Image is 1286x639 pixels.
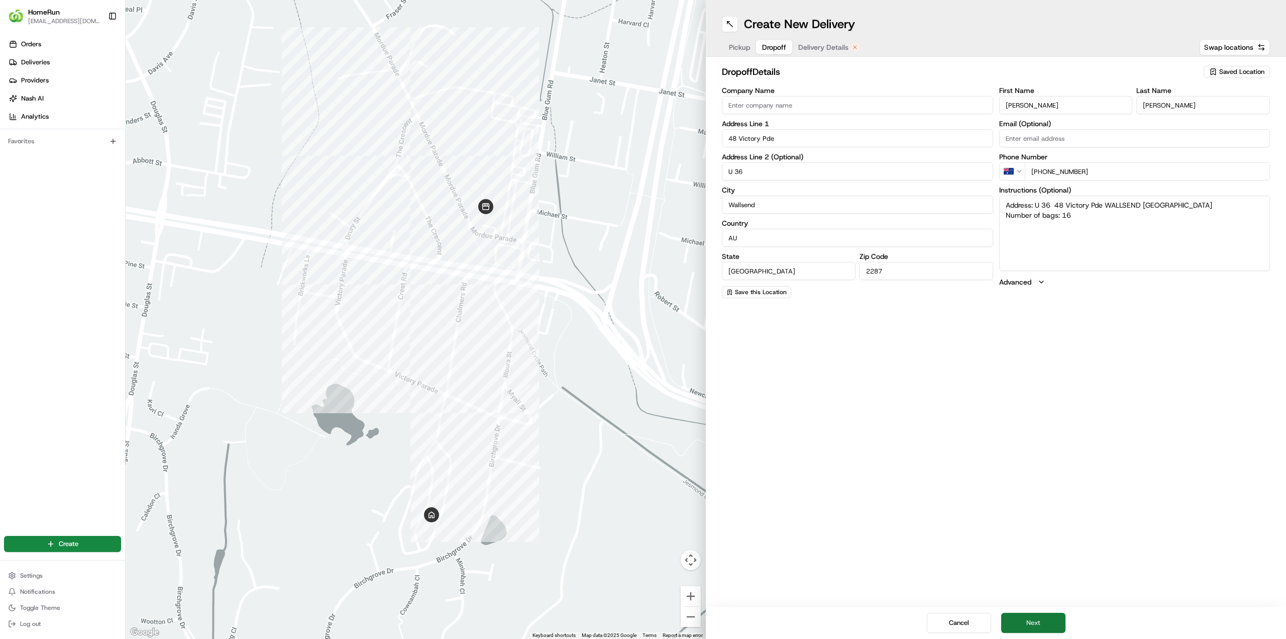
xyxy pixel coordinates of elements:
span: Nash AI [21,94,44,103]
button: Advanced [999,277,1270,287]
input: Enter last name [1136,96,1270,114]
a: Deliveries [4,54,125,70]
span: Analytics [21,112,49,121]
a: Nash AI [4,90,125,107]
a: Report a map error [663,632,703,638]
span: Dropoff [762,42,786,52]
label: State [722,253,855,260]
button: Next [1001,613,1065,633]
label: Instructions (Optional) [999,187,1270,194]
input: Enter city [722,196,993,214]
button: Notifications [4,585,121,599]
label: Company Name [722,87,993,94]
label: First Name [999,87,1133,94]
button: HomeRun [28,7,60,17]
img: HomeRun [8,8,24,24]
input: Apartment, suite, unit, etc. [722,162,993,180]
input: Enter phone number [1025,162,1270,180]
h2: dropoff Details [722,65,1198,79]
span: Map data ©2025 Google [582,632,636,638]
button: Zoom in [681,586,701,606]
a: Analytics [4,109,125,125]
span: Create [59,539,78,549]
label: Zip Code [860,253,993,260]
input: Enter zip code [860,262,993,280]
span: Pickup [729,42,750,52]
a: Providers [4,72,125,88]
span: Deliveries [21,58,50,67]
button: Map camera controls [681,550,701,570]
label: Address Line 1 [722,120,993,127]
textarea: Address: U 36 48 Victory Pde WALLSEND [GEOGRAPHIC_DATA] Number of bags: 16 [999,196,1270,271]
button: Settings [4,569,121,583]
span: Notifications [20,588,55,596]
span: Log out [20,620,41,628]
button: [EMAIL_ADDRESS][DOMAIN_NAME] [28,17,100,25]
button: Swap locations [1200,39,1270,55]
input: Enter company name [722,96,993,114]
img: Google [128,626,161,639]
label: Advanced [999,277,1031,287]
input: Enter first name [999,96,1133,114]
a: Open this area in Google Maps (opens a new window) [128,626,161,639]
input: Enter state [722,262,855,280]
button: Create [4,536,121,552]
button: Toggle Theme [4,601,121,615]
button: Cancel [927,613,991,633]
span: Saved Location [1219,67,1264,76]
label: Country [722,220,993,227]
span: Swap locations [1204,42,1253,52]
label: Last Name [1136,87,1270,94]
label: City [722,187,993,194]
span: Providers [21,76,49,85]
span: Settings [20,572,43,580]
span: Orders [21,40,41,49]
label: Email (Optional) [999,120,1270,127]
span: Toggle Theme [20,604,60,612]
button: Saved Location [1204,65,1270,79]
button: HomeRunHomeRun[EMAIL_ADDRESS][DOMAIN_NAME] [4,4,104,28]
a: Orders [4,36,125,52]
label: Phone Number [999,153,1270,160]
input: Enter email address [999,129,1270,147]
input: Enter address [722,129,993,147]
div: Favorites [4,133,121,149]
a: Terms [642,632,657,638]
button: Zoom out [681,607,701,627]
input: Enter country [722,229,993,247]
h1: Create New Delivery [744,16,855,32]
label: Address Line 2 (Optional) [722,153,993,160]
button: Save this Location [722,286,791,298]
button: Log out [4,617,121,631]
button: Keyboard shortcuts [532,632,576,639]
span: Save this Location [735,288,787,296]
span: Delivery Details [798,42,848,52]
